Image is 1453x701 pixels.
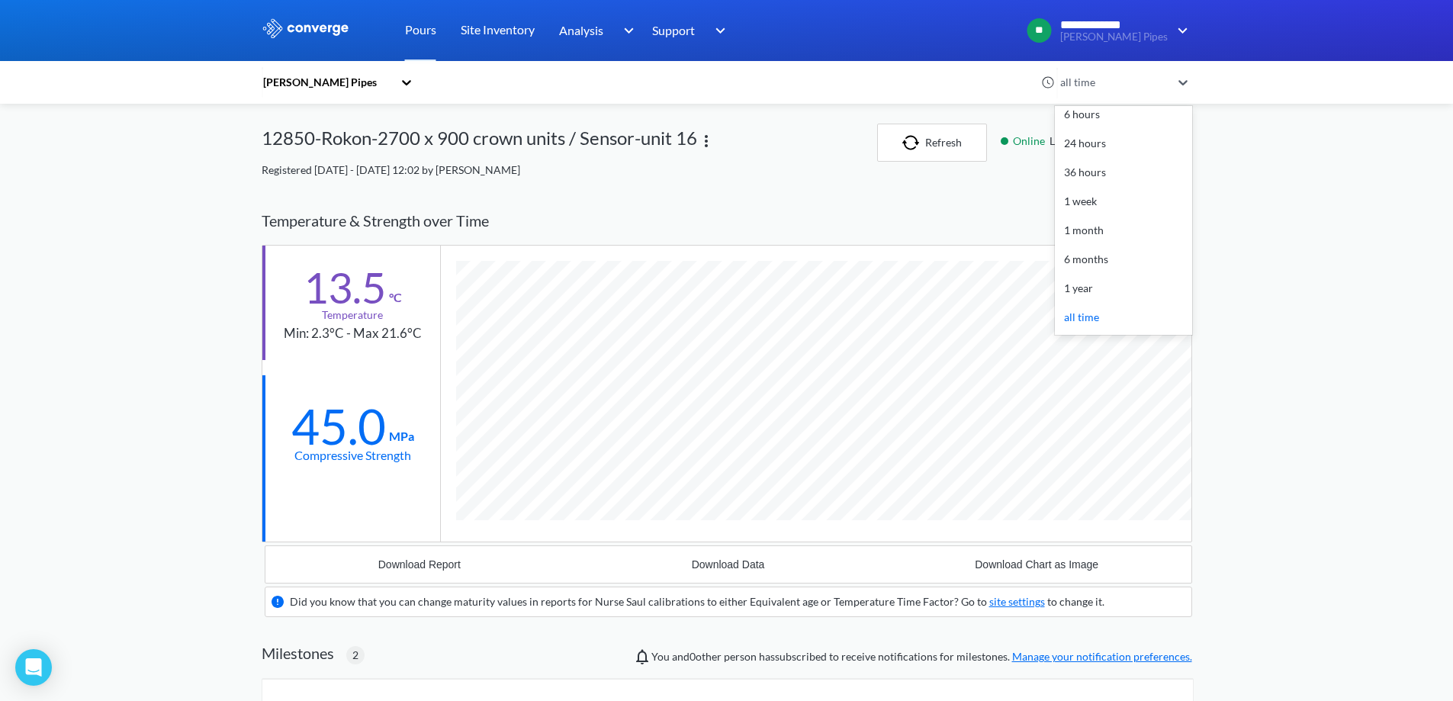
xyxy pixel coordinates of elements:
[262,644,334,662] h2: Milestones
[1055,216,1192,245] div: 1 month
[262,163,520,176] span: Registered [DATE] - [DATE] 12:02 by [PERSON_NAME]
[290,593,1104,610] div: Did you know that you can change maturity values in reports for Nurse Saul calibrations to either...
[304,269,386,307] div: 13.5
[262,18,350,38] img: logo_ewhite.svg
[1055,100,1192,129] div: 6 hours
[265,546,574,583] button: Download Report
[262,197,1192,245] div: Temperature & Strength over Time
[15,649,52,686] div: Open Intercom Messenger
[559,21,603,40] span: Analysis
[262,124,697,162] div: 12850-Rokon-2700 x 900 crown units / Sensor-unit 16
[291,407,386,445] div: 45.0
[1055,158,1192,187] div: 36 hours
[1012,650,1192,663] a: Manage your notification preferences.
[877,124,987,162] button: Refresh
[902,135,925,150] img: icon-refresh.svg
[633,648,651,666] img: notifications-icon.svg
[1041,76,1055,89] img: icon-clock.svg
[975,558,1098,571] div: Download Chart as Image
[284,323,422,344] div: Min: 2.3°C - Max 21.6°C
[574,546,882,583] button: Download Data
[1055,129,1192,158] div: 24 hours
[378,558,461,571] div: Download Report
[1055,245,1192,274] div: 6 months
[262,74,393,91] div: [PERSON_NAME] Pipes
[652,21,695,40] span: Support
[322,307,383,323] div: Temperature
[1055,187,1192,216] div: 1 week
[706,21,730,40] img: downArrow.svg
[651,648,1192,665] span: You and person has subscribed to receive notifications for milestones.
[294,445,411,465] div: Compressive Strength
[692,558,765,571] div: Download Data
[352,647,358,664] span: 2
[697,132,715,150] img: more.svg
[993,133,1192,150] div: Last read 12 minutes ago
[613,21,638,40] img: downArrow.svg
[1055,303,1192,332] div: all time
[1013,133,1050,150] span: Online
[1056,74,1171,91] div: all time
[690,650,722,663] span: 0 other
[1168,21,1192,40] img: downArrow.svg
[1055,274,1192,303] div: 1 year
[989,595,1045,608] a: site settings
[882,546,1191,583] button: Download Chart as Image
[1060,31,1168,43] span: [PERSON_NAME] Pipes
